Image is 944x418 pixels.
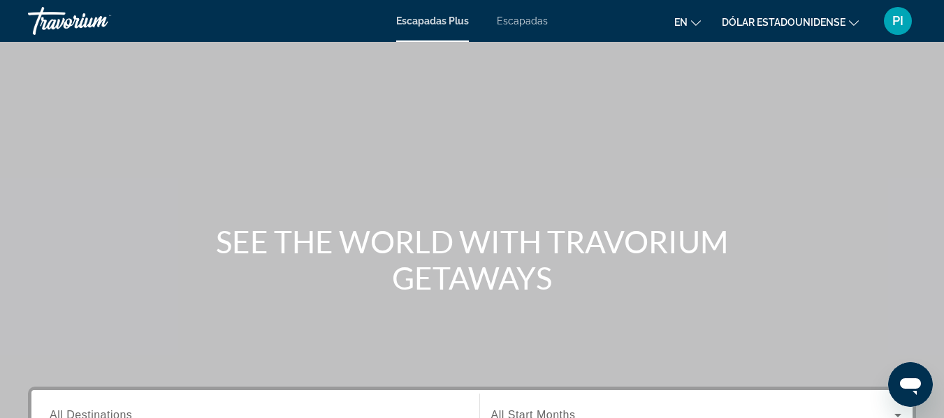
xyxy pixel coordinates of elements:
[497,15,548,27] a: Escapadas
[396,15,469,27] a: Escapadas Plus
[674,17,688,28] font: en
[722,12,859,32] button: Cambiar moneda
[892,13,903,28] font: PI
[28,3,168,39] a: Travorium
[888,362,933,407] iframe: Botón para iniciar la ventana de mensajería
[722,17,845,28] font: Dólar estadounidense
[674,12,701,32] button: Cambiar idioma
[210,223,734,296] h1: SEE THE WORLD WITH TRAVORIUM GETAWAYS
[880,6,916,36] button: Menú de usuario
